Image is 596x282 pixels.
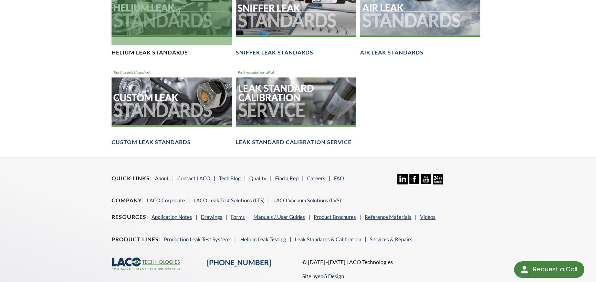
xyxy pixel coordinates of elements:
h4: Company [112,197,143,204]
div: Request a Call [533,261,577,277]
h4: Quick Links [112,175,151,182]
a: Careers [307,175,325,181]
a: Customer Leak Standards headerCustom Leak Standards [112,67,232,146]
h4: Resources [112,213,148,221]
p: Site by [302,272,344,280]
a: Application Notes [151,214,192,220]
a: About [155,175,169,181]
a: Contact LACO [177,175,210,181]
a: Forms [231,214,245,220]
h4: Helium Leak Standards [112,49,188,56]
a: 24/7 Support [433,179,443,185]
a: Find a Rep [275,175,299,181]
a: Production Leak Test Systems [164,236,232,242]
div: Request a Call [514,261,584,278]
a: [PHONE_NUMBER] [207,258,271,267]
h4: Air Leak Standards [360,49,424,56]
a: Videos [420,214,436,220]
a: Manuals / User Guides [253,214,305,220]
a: Product Brochures [314,214,356,220]
a: Tech Blog [219,175,241,181]
h4: Custom Leak Standards [112,139,191,146]
a: Helium Leak Testing [240,236,286,242]
a: FAQ [334,175,344,181]
a: LACO Corporate [147,197,185,203]
a: Leak Standard Calibration Service headerLeak Standard Calibration Service [236,67,356,146]
img: round button [519,264,530,275]
a: edG Design [317,273,344,279]
p: © [DATE] -[DATE] LACO Technologies [302,258,484,266]
a: LACO Vacuum Solutions (LVS) [273,197,341,203]
h4: Product Lines [112,236,160,243]
a: Quality [249,175,266,181]
a: Drawings [201,214,222,220]
h4: Leak Standard Calibration Service [236,139,352,146]
a: Reference Materials [365,214,411,220]
h4: Sniffer Leak Standards [236,49,313,56]
a: Services & Repairs [370,236,412,242]
img: 24/7 Support Icon [433,174,443,184]
a: LACO Leak Test Solutions (LTS) [194,197,265,203]
a: Leak Standards & Calibration [295,236,361,242]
